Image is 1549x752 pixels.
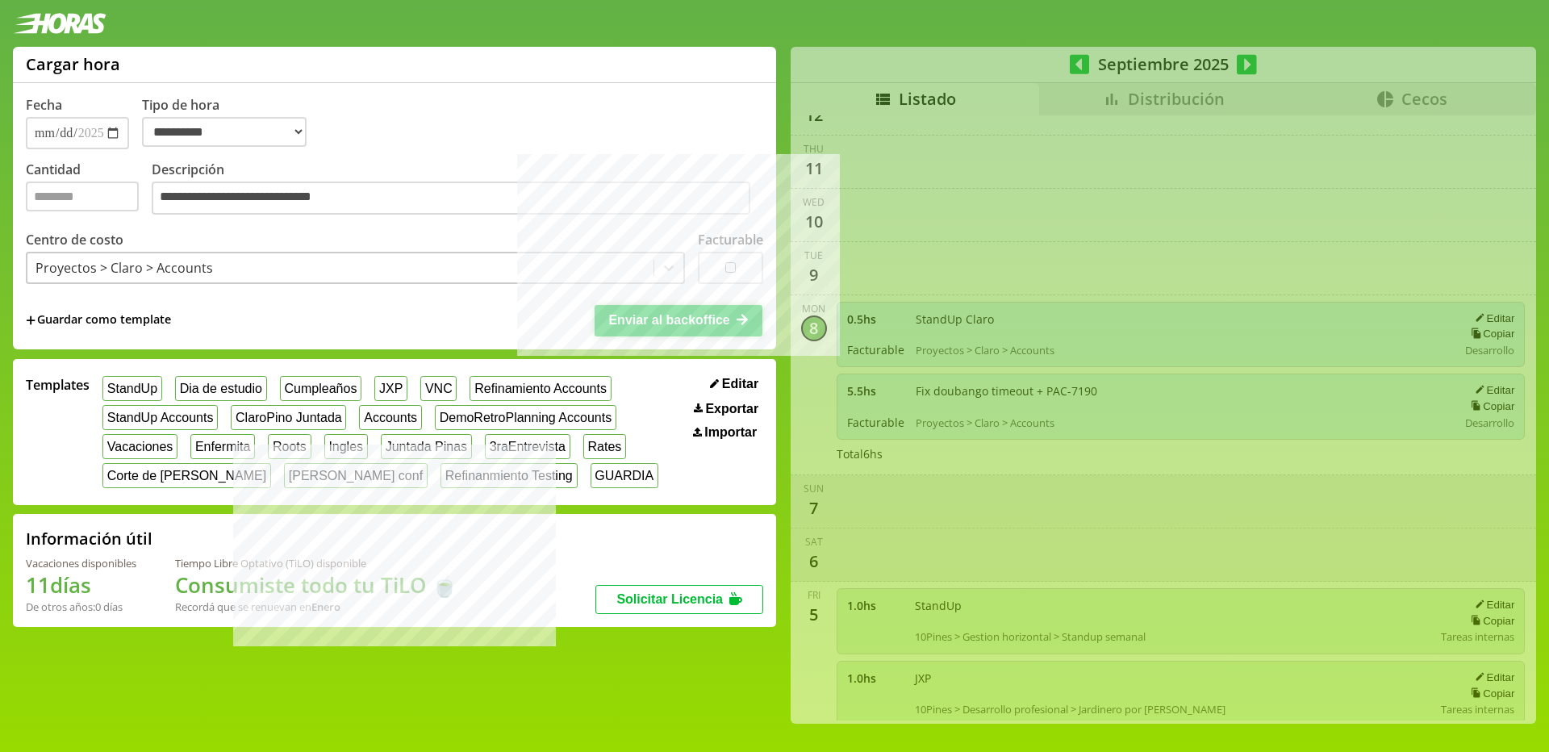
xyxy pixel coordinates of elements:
button: VNC [420,376,457,401]
button: 3raEntrevista [485,434,570,459]
div: Recordá que se renuevan en [175,600,457,614]
button: Enviar al backoffice [595,305,762,336]
span: Editar [722,377,758,391]
label: Facturable [698,231,763,249]
b: Enero [311,600,340,614]
h1: 11 días [26,570,136,600]
button: [PERSON_NAME] conf [284,463,428,488]
button: Rates [583,434,626,459]
button: JXP [374,376,407,401]
button: Accounts [359,405,421,430]
button: Cumpleaños [280,376,361,401]
select: Tipo de hora [142,117,307,147]
button: Enfermita [190,434,255,459]
img: logotipo [13,13,106,34]
span: + [26,311,35,329]
button: StandUp [102,376,162,401]
div: Vacaciones disponibles [26,556,136,570]
button: Refinanmiento Testing [440,463,578,488]
button: Vacaciones [102,434,177,459]
span: Solicitar Licencia [616,592,723,606]
div: Tiempo Libre Optativo (TiLO) disponible [175,556,457,570]
button: Juntada Pinas [381,434,472,459]
button: DemoRetroPlanning Accounts [435,405,616,430]
span: Exportar [705,402,758,416]
button: Editar [705,376,763,392]
button: Dia de estudio [175,376,267,401]
button: Roots [268,434,311,459]
label: Centro de costo [26,231,123,249]
button: GUARDIA [591,463,659,488]
span: +Guardar como template [26,311,171,329]
span: Importar [704,425,757,440]
h1: Cargar hora [26,53,120,75]
label: Cantidad [26,161,152,219]
h1: Consumiste todo tu TiLO 🍵 [175,570,457,600]
button: Exportar [689,401,763,417]
button: Corte de [PERSON_NAME] [102,463,271,488]
span: Enviar al backoffice [608,313,729,327]
textarea: Descripción [152,182,750,215]
button: StandUp Accounts [102,405,218,430]
label: Descripción [152,161,763,219]
div: De otros años: 0 días [26,600,136,614]
button: Refinamiento Accounts [470,376,611,401]
span: Templates [26,376,90,394]
input: Cantidad [26,182,139,211]
button: ClaroPino Juntada [231,405,346,430]
div: Proyectos > Claro > Accounts [35,259,213,277]
label: Tipo de hora [142,96,319,149]
button: Solicitar Licencia [595,585,763,614]
label: Fecha [26,96,62,114]
h2: Información útil [26,528,152,549]
button: Ingles [324,434,368,459]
